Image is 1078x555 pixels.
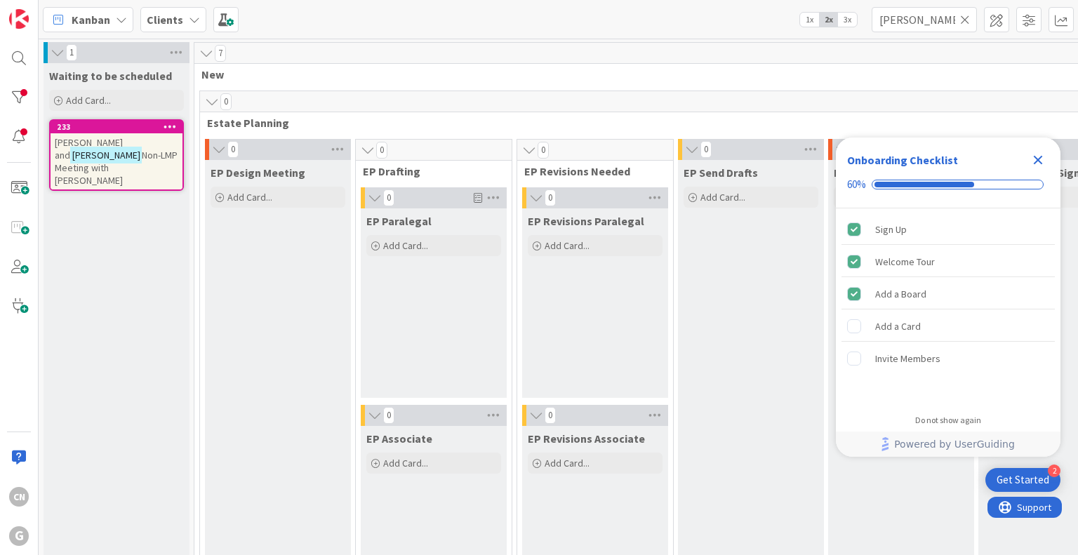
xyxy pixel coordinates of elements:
span: 3x [838,13,857,27]
span: Non-LMP Meeting with [PERSON_NAME] [55,149,178,187]
span: EP Associate [366,432,432,446]
div: Welcome Tour [875,253,935,270]
input: Quick Filter... [872,7,977,32]
div: CN [9,487,29,507]
span: Add Card... [700,191,745,203]
span: 0 [220,93,232,110]
div: Add a Card [875,318,921,335]
div: Add a Board is complete. [841,279,1055,309]
span: Add Card... [383,239,428,252]
span: Powered by UserGuiding [894,436,1015,453]
div: Open Get Started checklist, remaining modules: 2 [985,468,1060,492]
span: Add Card... [545,457,590,469]
div: 60% [847,178,866,191]
span: 0 [376,142,387,159]
span: EP Send Drafts [684,166,758,180]
mark: [PERSON_NAME] [70,147,142,163]
div: Add a Card is incomplete. [841,311,1055,342]
a: Powered by UserGuiding [843,432,1053,457]
div: Checklist items [836,208,1060,406]
span: EP Revisions Associate [528,432,645,446]
span: 1 [66,44,77,61]
span: EP Revisions Paralegal [528,214,644,228]
div: 233[PERSON_NAME] and[PERSON_NAME]Non-LMP Meeting with [PERSON_NAME] [51,121,182,189]
span: Waiting to be scheduled [49,69,172,83]
div: 233 [51,121,182,133]
span: EP Revisions Needed [524,164,656,178]
span: Kanban [72,11,110,28]
div: G [9,526,29,546]
span: 0 [700,141,712,158]
span: 0 [545,407,556,424]
div: Close Checklist [1027,149,1049,171]
span: Add Card... [66,94,111,107]
span: 0 [383,407,394,424]
div: Checklist progress: 60% [847,178,1049,191]
b: Clients [147,13,183,27]
div: Footer [836,432,1060,457]
div: Checklist Container [836,138,1060,457]
span: EP Client Review/Draft Review Meeting [834,166,969,180]
div: Sign Up [875,221,907,238]
span: Add Card... [227,191,272,203]
div: Onboarding Checklist [847,152,958,168]
div: Add a Board [875,286,926,302]
span: 1x [800,13,819,27]
span: 0 [227,141,239,158]
div: Sign Up is complete. [841,214,1055,245]
div: Get Started [997,473,1049,487]
span: Add Card... [545,239,590,252]
div: Do not show again [915,415,981,426]
span: EP Paralegal [366,214,432,228]
div: Invite Members [875,350,940,367]
span: 2x [819,13,838,27]
div: Invite Members is incomplete. [841,343,1055,374]
span: EP Design Meeting [211,166,305,180]
div: 233 [57,122,182,132]
div: Welcome Tour is complete. [841,246,1055,277]
span: 0 [538,142,549,159]
span: [PERSON_NAME] and [55,136,123,161]
span: 0 [383,189,394,206]
img: Visit kanbanzone.com [9,9,29,29]
span: Support [29,2,64,19]
span: 7 [215,45,226,62]
div: 2 [1048,464,1060,477]
span: 0 [545,189,556,206]
span: Add Card... [383,457,428,469]
span: EP Drafting [363,164,494,178]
